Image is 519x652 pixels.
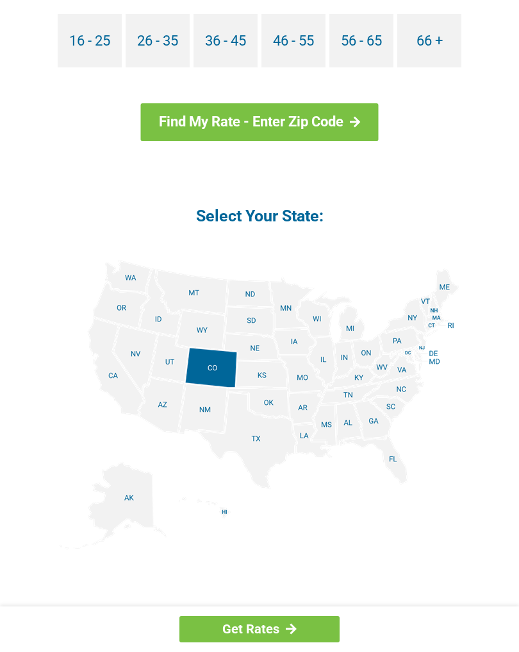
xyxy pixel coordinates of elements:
[58,14,122,67] a: 16 - 25
[179,616,340,642] a: Get Rates
[141,103,379,141] a: Find My Rate - Enter Zip Code
[60,260,459,549] img: states
[194,14,258,67] a: 36 - 45
[261,14,325,67] a: 46 - 55
[397,14,461,67] a: 66 +
[26,205,493,227] h4: Select Your State:
[329,14,393,67] a: 56 - 65
[126,14,190,67] a: 26 - 35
